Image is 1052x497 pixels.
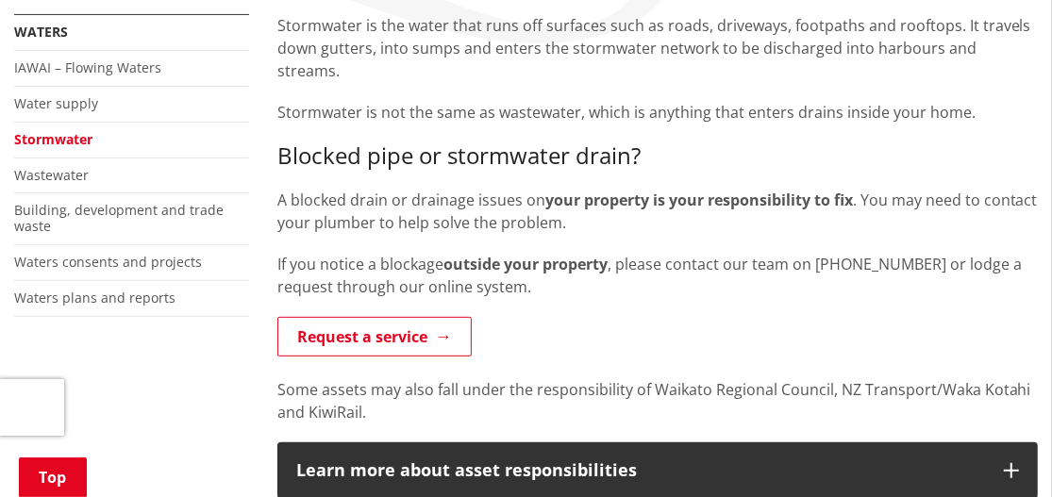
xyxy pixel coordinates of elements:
[965,418,1033,486] iframe: Messenger Launcher
[14,289,175,306] a: Waters plans and reports
[296,461,985,480] div: Learn more about asset responsibilities
[545,190,853,210] strong: your property is your responsibility to fix
[443,254,608,274] strong: outside your property
[14,201,224,235] a: Building, development and trade waste
[277,101,1038,124] p: Stormwater is not the same as wastewater, which is anything that enters drains inside your home.
[277,142,1038,170] h3: Blocked pipe or stormwater drain?
[14,166,89,184] a: Wastewater
[277,189,1038,234] p: A blocked drain or drainage issues on . You may need to contact your plumber to help solve the pr...
[14,253,202,271] a: Waters consents and projects
[19,457,87,497] a: Top
[277,317,472,356] a: Request a service
[14,58,161,76] a: IAWAI – Flowing Waters
[14,130,92,148] a: Stormwater
[277,253,1038,298] p: If you notice a blockage , please contact our team on [PHONE_NUMBER] or lodge a request through o...
[14,94,98,112] a: Water supply
[14,23,68,41] a: Waters
[277,378,1038,423] p: Some assets may also fall under the responsibility of Waikato Regional Council, NZ Transport/Waka...
[277,14,1038,82] p: Stormwater is the water that runs off surfaces such as roads, driveways, footpaths and rooftops. ...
